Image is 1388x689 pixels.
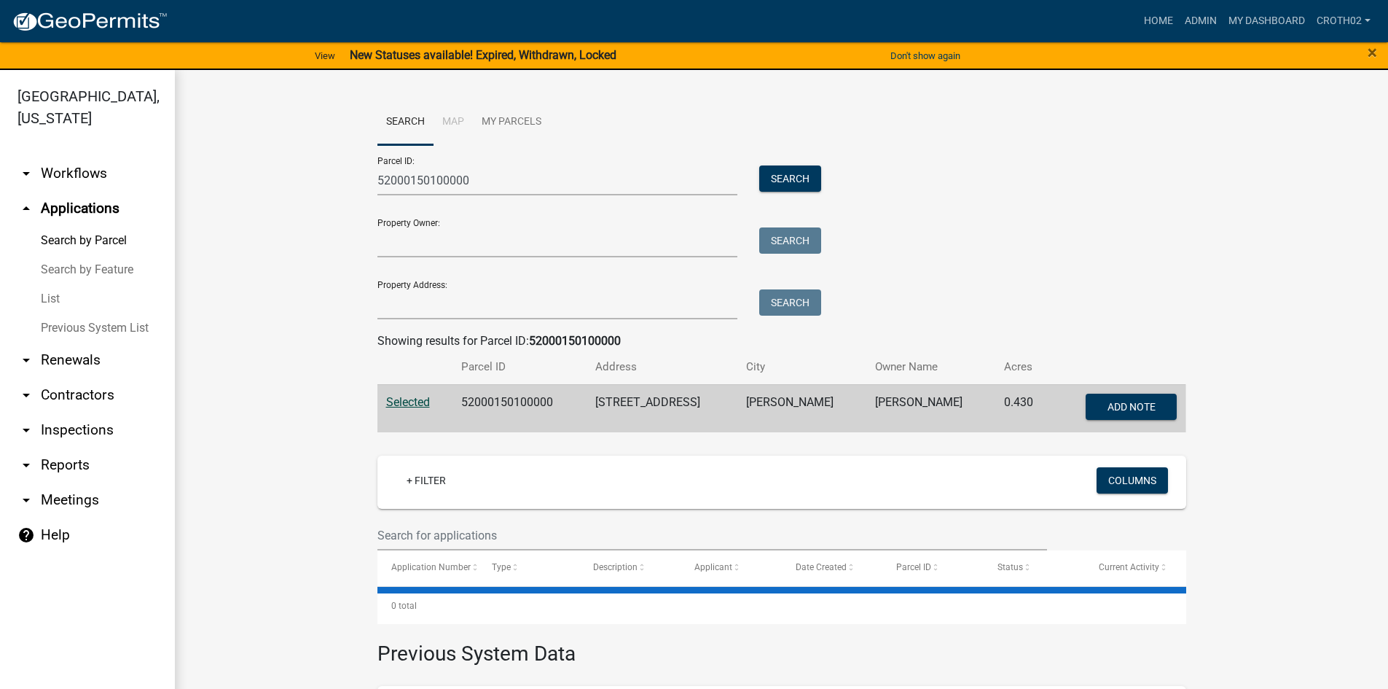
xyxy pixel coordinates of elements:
a: View [309,44,341,68]
i: arrow_drop_down [17,456,35,474]
button: Search [759,227,821,254]
span: Current Activity [1099,562,1159,572]
button: Search [759,289,821,316]
td: 52000150100000 [452,384,587,432]
th: Acres [995,350,1053,384]
div: Showing results for Parcel ID: [377,332,1186,350]
button: Columns [1097,467,1168,494]
datatable-header-cell: Applicant [681,550,782,585]
i: help [17,526,35,544]
td: [PERSON_NAME] [866,384,995,432]
i: arrow_drop_down [17,351,35,369]
a: Selected [386,395,430,409]
datatable-header-cell: Type [478,550,579,585]
button: Don't show again [885,44,966,68]
td: 0.430 [995,384,1053,432]
h3: Previous System Data [377,624,1186,669]
i: arrow_drop_down [17,421,35,439]
a: Search [377,99,434,146]
datatable-header-cell: Status [984,550,1085,585]
span: Type [492,562,511,572]
td: [STREET_ADDRESS] [587,384,737,432]
datatable-header-cell: Date Created [782,550,883,585]
strong: New Statuses available! Expired, Withdrawn, Locked [350,48,616,62]
i: arrow_drop_down [17,491,35,509]
i: arrow_drop_down [17,386,35,404]
button: Add Note [1086,394,1177,420]
a: Admin [1179,7,1223,35]
th: Address [587,350,737,384]
span: × [1368,42,1377,63]
input: Search for applications [377,521,1048,550]
button: Close [1368,44,1377,61]
button: Search [759,166,821,192]
span: Parcel ID [896,562,931,572]
span: Add Note [1107,400,1156,412]
datatable-header-cell: Application Number [377,550,479,585]
span: Description [593,562,638,572]
div: 0 total [377,588,1186,624]
th: Owner Name [866,350,995,384]
a: + Filter [395,467,458,494]
a: My Parcels [473,99,550,146]
a: croth02 [1311,7,1376,35]
a: My Dashboard [1223,7,1311,35]
span: Applicant [694,562,732,572]
td: [PERSON_NAME] [737,384,866,432]
strong: 52000150100000 [529,334,621,348]
th: Parcel ID [452,350,587,384]
datatable-header-cell: Parcel ID [882,550,984,585]
datatable-header-cell: Description [579,550,681,585]
i: arrow_drop_up [17,200,35,217]
th: City [737,350,866,384]
span: Status [997,562,1023,572]
span: Date Created [796,562,847,572]
i: arrow_drop_down [17,165,35,182]
a: Home [1138,7,1179,35]
datatable-header-cell: Current Activity [1085,550,1186,585]
span: Application Number [391,562,471,572]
